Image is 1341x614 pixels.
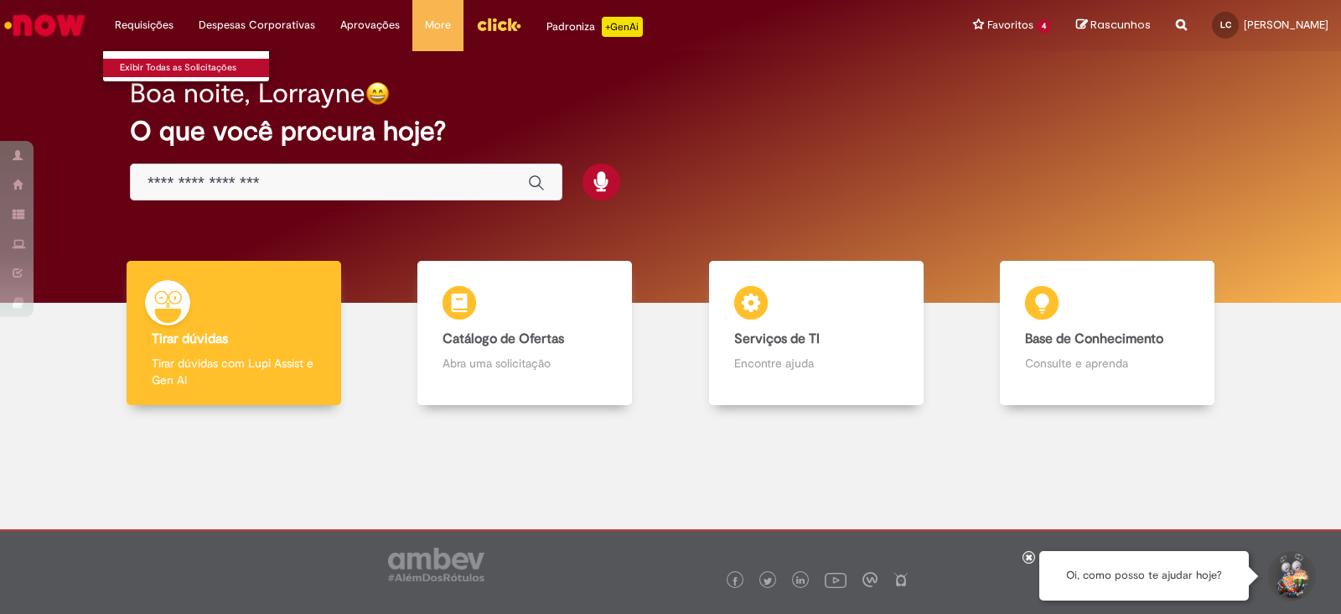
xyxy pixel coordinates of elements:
button: Iniciar Conversa de Suporte [1266,551,1316,601]
p: Tirar dúvidas com Lupi Assist e Gen Ai [152,355,316,388]
a: Base de Conhecimento Consulte e aprenda [962,261,1254,406]
span: LC [1220,19,1231,30]
img: logo_footer_workplace.png [862,572,878,587]
a: Catálogo de Ofertas Abra uma solicitação [380,261,671,406]
b: Base de Conhecimento [1025,330,1163,347]
img: logo_footer_ambev_rotulo_gray.png [388,548,484,581]
b: Serviços de TI [734,330,820,347]
h2: Boa noite, Lorrayne [130,79,365,108]
img: logo_footer_youtube.png [825,569,847,591]
a: Exibir Todas as Solicitações [103,59,287,77]
span: Requisições [115,17,173,34]
span: 4 [1037,19,1051,34]
img: logo_footer_linkedin.png [796,576,805,586]
a: Serviços de TI Encontre ajuda [670,261,962,406]
ul: Requisições [102,50,270,82]
img: logo_footer_twitter.png [764,577,772,585]
a: Rascunhos [1076,18,1151,34]
span: Rascunhos [1090,17,1151,33]
img: ServiceNow [2,8,88,42]
p: Consulte e aprenda [1025,355,1189,372]
span: Aprovações [340,17,400,34]
a: Tirar dúvidas Tirar dúvidas com Lupi Assist e Gen Ai [88,261,380,406]
div: Padroniza [546,17,643,37]
b: Catálogo de Ofertas [443,330,564,347]
h2: O que você procura hoje? [130,117,1211,146]
img: happy-face.png [365,81,390,106]
img: logo_footer_naosei.png [893,572,909,587]
p: Encontre ajuda [734,355,898,372]
p: Abra uma solicitação [443,355,607,372]
span: Favoritos [987,17,1033,34]
div: Oi, como posso te ajudar hoje? [1039,551,1249,601]
p: +GenAi [602,17,643,37]
span: [PERSON_NAME] [1244,18,1328,32]
span: More [425,17,451,34]
img: logo_footer_facebook.png [731,577,739,585]
span: Despesas Corporativas [199,17,315,34]
b: Tirar dúvidas [152,330,228,347]
img: click_logo_yellow_360x200.png [476,12,521,37]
